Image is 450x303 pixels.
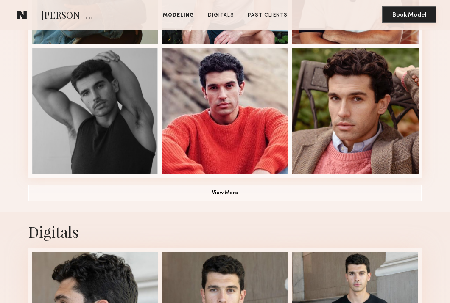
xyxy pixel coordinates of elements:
[159,11,198,19] a: Modeling
[204,11,238,19] a: Digitals
[382,11,436,18] a: Book Model
[382,6,436,23] button: Book Model
[41,8,100,23] span: [PERSON_NAME]
[28,185,422,201] button: View More
[28,222,422,242] div: Digitals
[244,11,291,19] a: Past Clients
